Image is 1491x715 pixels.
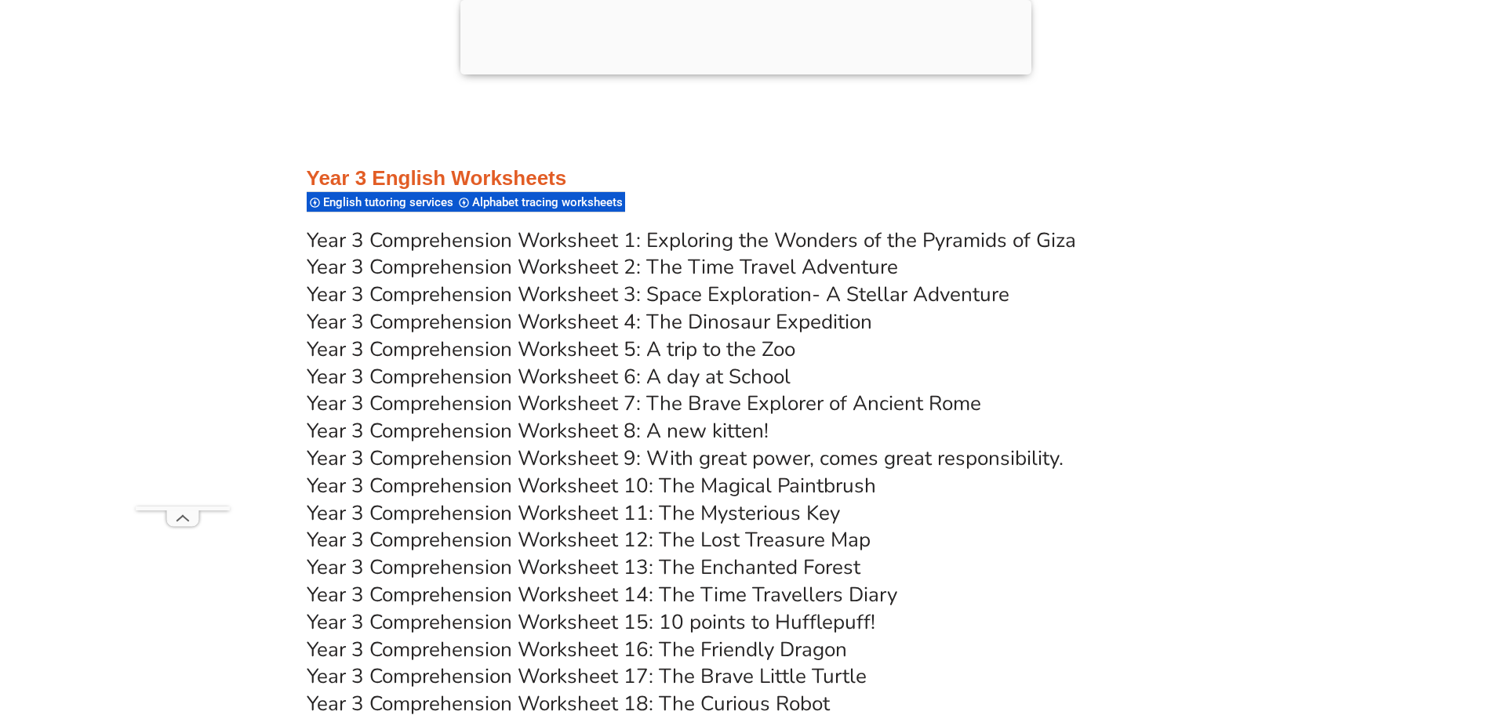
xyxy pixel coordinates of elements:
[307,662,867,690] a: Year 3 Comprehension Worksheet 17: The Brave Little Turtle
[307,253,898,281] a: Year 3 Comprehension Worksheet 2: The Time Travel Adventure
[456,191,625,212] div: Alphabet tracing worksheets
[136,36,230,506] iframe: Advertisement
[323,195,458,209] span: English tutoring services
[307,227,1076,254] a: Year 3 Comprehension Worksheet 1: Exploring the Wonders of the Pyramids of Giza
[307,472,876,499] a: Year 3 Comprehension Worksheet 10: The Magical Paintbrush
[472,195,627,209] span: Alphabet tracing worksheets
[307,417,769,445] a: Year 3 Comprehension Worksheet 8: A new kitten!
[307,636,847,663] a: Year 3 Comprehension Worksheet 16: The Friendly Dragon
[307,526,871,553] a: Year 3 Comprehension Worksheet 12: The Lost Treasure Map
[307,608,875,636] a: Year 3 Comprehension Worksheet 15: 10 points to Hufflepuff!
[307,363,791,390] a: Year 3 Comprehension Worksheet 6: A day at School
[307,191,456,212] div: English tutoring services
[307,445,1064,472] a: Year 3 Comprehension Worksheet 9: With great power, comes great responsibility.
[307,336,795,363] a: Year 3 Comprehension Worksheet 5: A trip to the Zoo
[307,499,840,527] a: Year 3 Comprehension Worksheet 11: The Mysterious Key
[307,165,1185,192] h3: Year 3 English Worksheets
[1230,538,1491,715] iframe: Chat Widget
[307,581,897,608] a: Year 3 Comprehension Worksheet 14: The Time Travellers Diary
[307,390,981,417] a: Year 3 Comprehension Worksheet 7: The Brave Explorer of Ancient Rome
[307,308,872,336] a: Year 3 Comprehension Worksheet 4: The Dinosaur Expedition
[307,553,860,581] a: Year 3 Comprehension Worksheet 13: The Enchanted Forest
[307,281,1009,308] a: Year 3 Comprehension Worksheet 3: Space Exploration- A Stellar Adventure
